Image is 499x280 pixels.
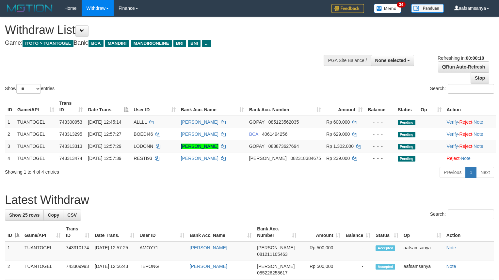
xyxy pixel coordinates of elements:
td: · · [444,140,496,152]
a: Reject [459,119,472,125]
span: Rp 629.000 [326,132,350,137]
span: Copy 083873627694 to clipboard [268,144,299,149]
a: [PERSON_NAME] [181,144,218,149]
th: Op: activate to sort column ascending [418,97,444,116]
div: PGA Site Balance / [324,55,371,66]
a: Copy [43,210,63,221]
th: Amount: activate to sort column ascending [299,223,343,241]
th: Trans ID: activate to sort column ascending [57,97,86,116]
span: Pending [398,120,415,125]
a: Verify [447,119,458,125]
select: Showentries [16,84,41,94]
img: MOTION_logo.png [5,3,55,13]
td: AMOY71 [137,241,187,260]
span: Copy 085226258617 to clipboard [257,270,287,275]
span: [DATE] 12:57:27 [88,132,121,137]
th: Balance [365,97,395,116]
td: [DATE] 12:57:25 [92,241,137,260]
h4: Game: Bank: [5,40,326,46]
span: Pending [398,132,415,137]
td: TUANTOGEL [15,128,57,140]
a: Note [446,245,456,250]
img: Feedback.jpg [331,4,364,13]
th: Balance: activate to sort column ascending [343,223,373,241]
span: BCA [89,40,103,47]
td: · · [444,128,496,140]
span: [DATE] 12:57:29 [88,144,121,149]
span: BCA [249,132,258,137]
span: LODONN [134,144,153,149]
span: ALLLL [134,119,147,125]
th: Bank Acc. Number: activate to sort column ascending [254,223,299,241]
span: Rp 239.000 [326,156,350,161]
span: Copy 4061494256 to clipboard [262,132,287,137]
td: Rp 500,000 [299,241,343,260]
span: MANDIRI [105,40,129,47]
a: Note [474,119,483,125]
span: GOPAY [249,144,265,149]
span: BOEDI46 [134,132,153,137]
td: aafsamsanya [401,241,444,260]
td: 1 [5,241,22,260]
span: Accepted [376,264,395,270]
th: ID [5,97,15,116]
span: Rp 600.000 [326,119,350,125]
a: Note [461,156,471,161]
th: Game/API: activate to sort column ascending [15,97,57,116]
a: [PERSON_NAME] [181,119,218,125]
label: Search: [430,210,494,219]
span: Copy 081211105463 to clipboard [257,252,287,257]
th: Date Trans.: activate to sort column descending [85,97,131,116]
span: MANDIRIONLINE [131,40,172,47]
td: - [343,260,373,279]
span: Pending [398,144,415,149]
div: Showing 1 to 4 of 4 entries [5,166,203,175]
th: User ID: activate to sort column ascending [131,97,178,116]
span: 743313474 [59,156,82,161]
span: Copy 085123562035 to clipboard [268,119,299,125]
a: Note [474,132,483,137]
th: Bank Acc. Name: activate to sort column ascending [187,223,254,241]
td: 4 [5,152,15,164]
td: 2 [5,128,15,140]
span: [PERSON_NAME] [257,245,295,250]
label: Search: [430,84,494,94]
td: TEPONG [137,260,187,279]
td: aafsamsanya [401,260,444,279]
a: Previous [440,167,466,178]
th: Status: activate to sort column ascending [373,223,401,241]
a: [PERSON_NAME] [181,156,218,161]
span: Accepted [376,245,395,251]
span: CSV [67,212,77,218]
img: Button%20Memo.svg [374,4,401,13]
a: Stop [471,72,489,84]
a: Note [446,264,456,269]
span: BNI [188,40,201,47]
span: GOPAY [249,119,265,125]
a: Reject [447,156,460,161]
span: None selected [375,58,406,63]
span: Copy 082318384675 to clipboard [290,156,321,161]
div: - - - [368,119,393,125]
td: 1 [5,116,15,128]
span: Refreshing in: [438,55,484,61]
img: panduan.png [411,4,444,13]
span: ITOTO > TUANTOGEL [23,40,73,47]
td: · · [444,116,496,128]
td: 2 [5,260,22,279]
a: Reject [459,144,472,149]
a: Run Auto-Refresh [438,61,489,72]
th: Date Trans.: activate to sort column ascending [92,223,137,241]
td: · [444,152,496,164]
a: Verify [447,132,458,137]
th: Trans ID: activate to sort column ascending [63,223,92,241]
h1: Latest Withdraw [5,194,494,207]
td: 743310174 [63,241,92,260]
span: Pending [398,156,415,162]
td: TUANTOGEL [22,241,63,260]
strong: 00:00:10 [466,55,484,61]
div: - - - [368,155,393,162]
a: CSV [63,210,81,221]
span: 743300953 [59,119,82,125]
div: - - - [368,143,393,149]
